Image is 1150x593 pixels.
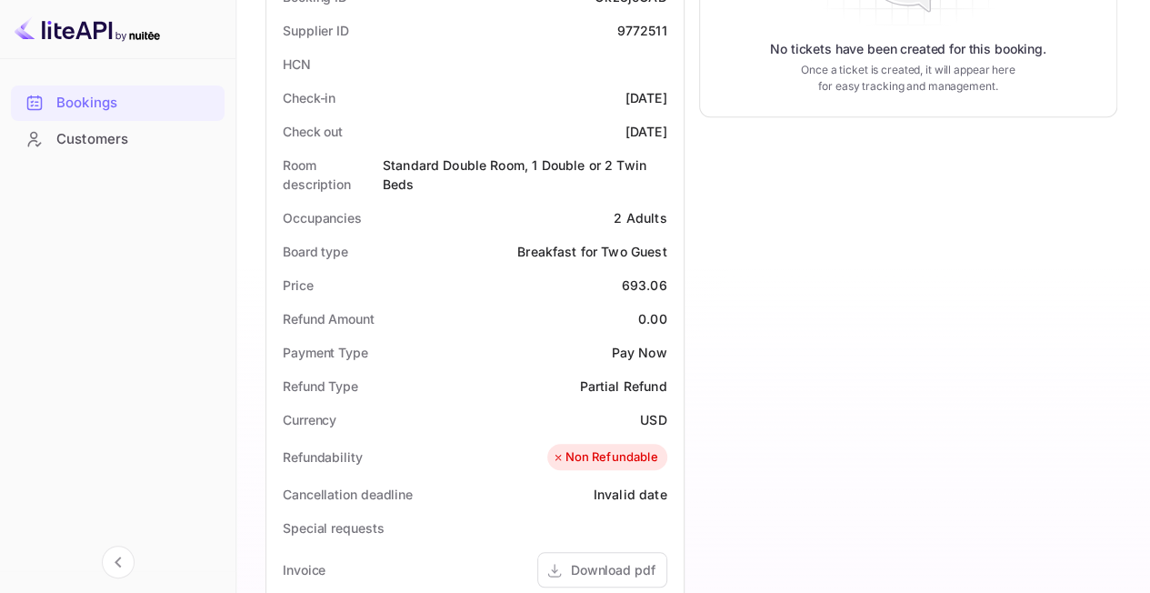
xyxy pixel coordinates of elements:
div: Breakfast for Two Guest [517,242,666,261]
div: Invalid date [594,485,667,504]
div: Occupancies [283,208,362,227]
div: 693.06 [622,276,667,295]
div: Room description [283,156,383,194]
div: Bookings [56,93,215,114]
div: Refundability [283,447,363,467]
a: Customers [11,122,225,156]
div: Check-in [283,88,335,107]
div: 9772511 [616,21,666,40]
p: Once a ticket is created, it will appear here for easy tracking and management. [797,62,1018,95]
div: Payment Type [283,343,368,362]
div: Board type [283,242,348,261]
div: Check out [283,122,343,141]
div: Special requests [283,518,384,538]
p: No tickets have been created for this booking. [770,40,1046,58]
div: 0.00 [638,309,667,328]
div: Invoice [283,560,325,579]
div: [DATE] [625,88,667,107]
div: Cancellation deadline [283,485,413,504]
div: [DATE] [625,122,667,141]
div: Refund Type [283,377,358,396]
div: Refund Amount [283,309,375,328]
img: LiteAPI logo [15,15,160,44]
div: USD [640,410,666,429]
div: Partial Refund [579,377,666,396]
div: Standard Double Room, 1 Double or 2 Twin Beds [383,156,667,194]
div: Customers [11,122,225,157]
div: Non Refundable [552,448,657,467]
div: Supplier ID [283,21,349,40]
div: Download pdf [571,560,655,579]
a: Bookings [11,85,225,119]
div: 2 Adults [614,208,666,227]
div: Currency [283,410,336,429]
div: HCN [283,55,311,74]
div: Pay Now [611,343,666,362]
div: Price [283,276,314,295]
div: Bookings [11,85,225,121]
div: Customers [56,129,215,150]
button: Collapse navigation [102,546,135,578]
